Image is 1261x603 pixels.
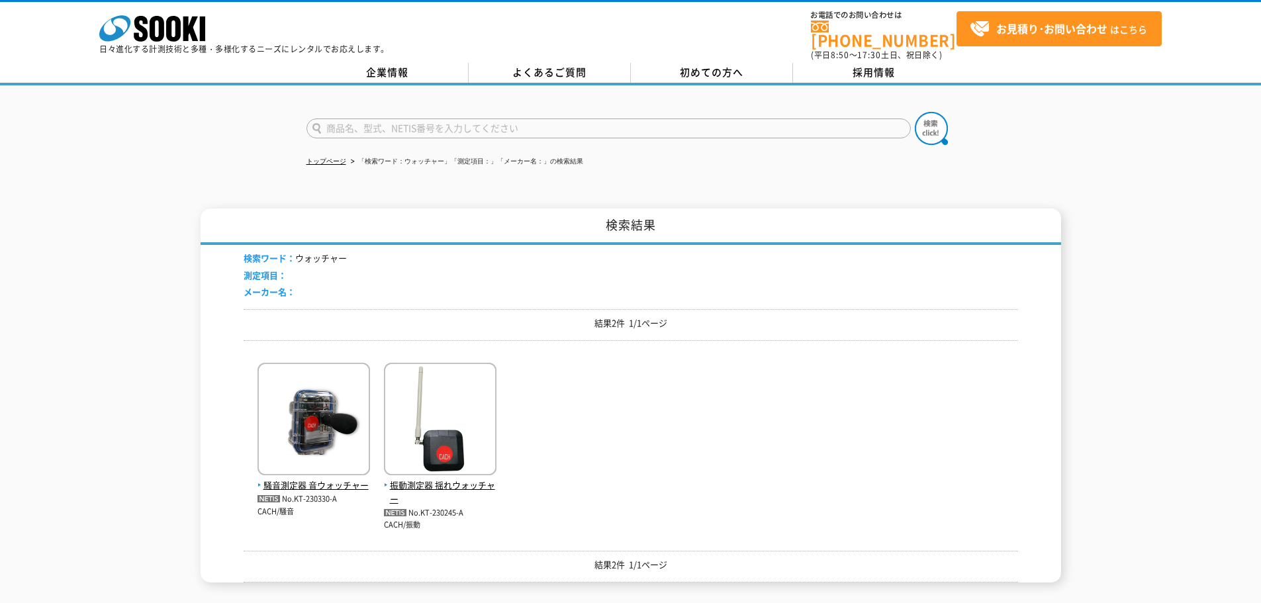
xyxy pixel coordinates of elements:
p: CACH/騒音 [257,506,370,518]
a: [PHONE_NUMBER] [811,21,957,48]
a: よくあるご質問 [469,63,631,83]
a: 振動測定器 揺れウォッチャー [384,465,496,506]
img: btn_search.png [915,112,948,145]
h1: 検索結果 [201,209,1061,245]
a: お見積り･お問い合わせはこちら [957,11,1162,46]
span: はこちら [970,19,1147,39]
a: 初めての方へ [631,63,793,83]
span: 17:30 [857,49,881,61]
span: 検索ワード： [244,252,295,264]
p: No.KT-230330-A [257,492,370,506]
li: 「検索ワード：ウォッチャー」「測定項目：」「メーカー名：」の検索結果 [348,155,583,169]
input: 商品名、型式、NETIS番号を入力してください [306,118,911,138]
p: No.KT-230245-A [384,506,496,520]
li: ウォッチャー [244,252,347,265]
img: 音ウォッチャー [257,363,370,479]
span: 初めての方へ [680,65,743,79]
span: メーカー名： [244,285,295,298]
span: 騒音測定器 音ウォッチャー [257,479,370,492]
span: (平日 ～ 土日、祝日除く) [811,49,942,61]
img: 揺れウォッチャー [384,363,496,479]
span: 振動測定器 揺れウォッチャー [384,479,496,506]
span: 測定項目： [244,269,287,281]
p: 結果2件 1/1ページ [244,316,1018,330]
p: 日々進化する計測技術と多種・多様化するニーズにレンタルでお応えします。 [99,45,389,53]
a: 採用情報 [793,63,955,83]
p: 結果2件 1/1ページ [244,558,1018,572]
p: CACH/振動 [384,520,496,531]
span: 8:50 [831,49,849,61]
strong: お見積り･お問い合わせ [996,21,1107,36]
a: 騒音測定器 音ウォッチャー [257,465,370,492]
span: お電話でのお問い合わせは [811,11,957,19]
a: トップページ [306,158,346,165]
a: 企業情報 [306,63,469,83]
